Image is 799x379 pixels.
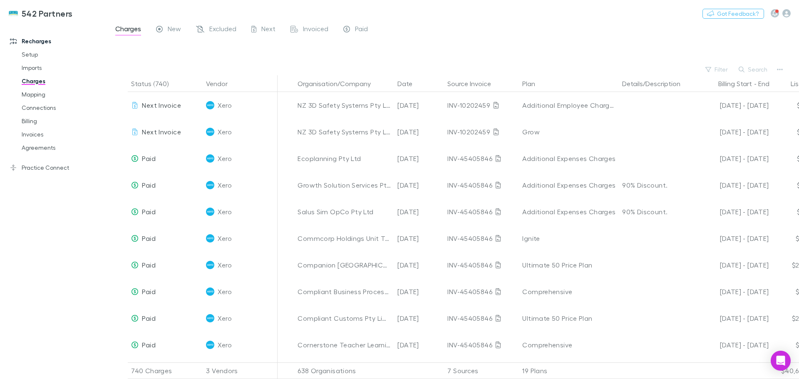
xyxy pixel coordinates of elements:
div: 740 Charges [128,362,203,379]
div: 19 Plans [519,362,619,379]
span: Paid [142,154,155,162]
div: 90% Discount. [622,198,690,225]
span: Paid [355,25,368,35]
button: Plan [522,75,545,92]
div: Compliant Customs Pty Limited [298,305,391,332]
span: Xero [218,92,231,119]
img: Xero's Logo [206,101,214,109]
div: [DATE] [394,305,444,332]
div: Additional Expenses Charges [522,145,615,172]
div: [DATE] [394,145,444,172]
button: Date [397,75,422,92]
img: Xero's Logo [206,287,214,296]
button: Filter [701,64,733,74]
img: Xero's Logo [206,208,214,216]
div: [DATE] - [DATE] [697,252,769,278]
span: Paid [142,341,155,349]
div: INV-45405846 [447,305,516,332]
div: [DATE] [394,198,444,225]
div: Companion [GEOGRAPHIC_DATA] [298,252,391,278]
span: Paid [142,287,155,295]
a: Setup [13,48,112,61]
div: Compliant Business Processing Pty Ltd [298,278,391,305]
img: Xero's Logo [206,154,214,163]
a: Agreements [13,141,112,154]
img: Xero's Logo [206,128,214,136]
div: INV-45405846 [447,332,516,358]
span: Next [261,25,275,35]
span: Xero [218,145,231,172]
button: Billing Start [718,75,752,92]
div: [DATE] [394,332,444,358]
div: Ecoplanning Pty Ltd [298,145,391,172]
a: Recharges [2,35,112,48]
div: 90% Discount. [622,172,690,198]
div: NZ 3D Safety Systems Pty Limited [298,119,391,145]
div: Ignite [522,225,615,252]
div: Additional Expenses Charges [522,172,615,198]
a: Imports [13,61,112,74]
a: Invoices [13,128,112,141]
span: Invoiced [303,25,328,35]
span: Xero [218,172,231,198]
span: Xero [218,119,231,145]
span: Xero [218,225,231,252]
div: - [697,75,778,92]
span: Paid [142,234,155,242]
span: Next Invoice [142,101,181,109]
div: [DATE] - [DATE] [697,225,769,252]
div: Additional Employee Charges [522,92,615,119]
div: INV-45405846 [447,145,516,172]
div: [DATE] [394,119,444,145]
span: New [168,25,181,35]
div: Ultimate 50 Price Plan [522,305,615,332]
div: [DATE] [394,92,444,119]
button: Vendor [206,75,238,92]
div: [DATE] [394,225,444,252]
a: Practice Connect [2,161,112,174]
div: [DATE] - [DATE] [697,145,769,172]
div: INV-45405846 [447,278,516,305]
button: Source Invoice [447,75,501,92]
span: Paid [142,261,155,269]
div: [DATE] - [DATE] [697,198,769,225]
div: [DATE] [394,252,444,278]
div: Commcorp Holdings Unit Trust [298,225,391,252]
span: Xero [218,278,231,305]
span: Paid [142,181,155,189]
span: Paid [142,208,155,216]
div: Grow [522,119,615,145]
div: INV-45405846 [447,198,516,225]
div: 638 Organisations [294,362,394,379]
div: INV-10202459 [447,119,516,145]
div: [DATE] - [DATE] [697,172,769,198]
img: Xero's Logo [206,234,214,243]
img: Xero's Logo [206,181,214,189]
div: [DATE] - [DATE] [697,332,769,358]
div: Comprehensive [522,278,615,305]
a: Connections [13,101,112,114]
div: INV-45405846 [447,172,516,198]
div: INV-10202459 [447,92,516,119]
img: 542 Partners's Logo [8,8,18,18]
div: NZ 3D Safety Systems Pty Limited [298,92,391,119]
a: Charges [13,74,112,88]
div: [DATE] - [DATE] [697,92,769,119]
div: Cornerstone Teacher Learning Pty Ltd [298,332,391,358]
div: [DATE] [394,172,444,198]
button: Details/Description [622,75,690,92]
span: Excluded [209,25,236,35]
span: Next Invoice [142,128,181,136]
div: [DATE] - [DATE] [697,119,769,145]
div: Comprehensive [522,332,615,358]
img: Xero's Logo [206,314,214,322]
span: Xero [218,198,231,225]
div: Ultimate 50 Price Plan [522,252,615,278]
div: [DATE] [394,278,444,305]
button: Status (740) [131,75,179,92]
a: Billing [13,114,112,128]
a: Mapping [13,88,112,101]
span: Charges [115,25,141,35]
div: Additional Expenses Charges [522,198,615,225]
button: Organisation/Company [298,75,381,92]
